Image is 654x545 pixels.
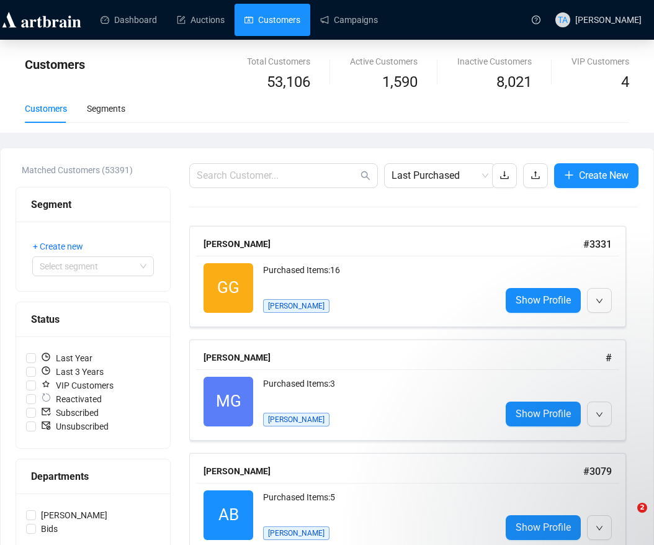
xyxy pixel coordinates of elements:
button: Create New [554,163,638,188]
a: Show Profile [506,402,581,426]
div: Active Customers [350,55,418,68]
span: Show Profile [516,292,571,308]
span: [PERSON_NAME] [36,508,112,522]
div: Inactive Customers [457,55,532,68]
div: Total Customers [247,55,310,68]
a: Dashboard [101,4,157,36]
a: Customers [244,4,300,36]
span: + Create new [33,240,83,253]
span: GG [217,275,240,300]
span: Last Year [36,351,97,365]
span: 53,106 [267,71,310,94]
span: Last Purchased [392,164,488,187]
span: plus [564,170,574,180]
a: [PERSON_NAME]#MGPurchased Items:3[PERSON_NAME]Show Profile [189,340,638,441]
span: [PERSON_NAME] [575,15,642,25]
span: AB [218,502,239,528]
span: question-circle [532,16,540,24]
div: Departments [31,469,155,484]
div: Customers [25,102,67,115]
span: [PERSON_NAME] [263,526,329,540]
div: [PERSON_NAME] [204,351,606,364]
div: Purchased Items: 5 [263,490,491,515]
span: Show Profile [516,406,571,421]
div: Purchased Items: 3 [263,377,491,402]
span: Subscribed [36,406,104,420]
iframe: To enrich screen reader interactions, please activate Accessibility in Grammarly extension settings [612,503,642,533]
div: Purchased Items: 16 [263,263,491,288]
span: VIP Customers [36,379,119,392]
span: MG [216,389,241,414]
span: down [596,297,603,305]
a: Show Profile [506,288,581,313]
span: Unsubscribed [36,420,114,433]
div: VIP Customers [571,55,629,68]
a: [PERSON_NAME]#3331GGPurchased Items:16[PERSON_NAME]Show Profile [189,226,638,327]
a: Auctions [177,4,225,36]
span: down [596,525,603,532]
span: [PERSON_NAME] [263,299,329,313]
span: # 3331 [583,238,612,250]
div: Segment [31,197,155,212]
button: + Create new [32,236,93,256]
div: [PERSON_NAME] [204,237,583,251]
input: Search Customer... [197,168,358,183]
span: Show Profile [516,520,571,535]
div: [PERSON_NAME] [204,464,583,478]
span: search [361,171,370,181]
span: TA [558,13,568,27]
span: 8,021 [496,71,532,94]
span: Last 3 Years [36,365,109,379]
a: Campaigns [320,4,378,36]
span: [PERSON_NAME] [263,413,329,426]
span: upload [531,170,540,180]
div: Segments [87,102,125,115]
span: Customers [25,57,85,72]
div: Matched Customers (53391) [22,163,171,177]
span: down [596,411,603,418]
span: # [606,352,612,364]
div: Status [31,312,155,327]
a: Show Profile [506,515,581,540]
span: Reactivated [36,392,107,406]
span: 4 [621,73,629,91]
span: download [499,170,509,180]
span: Bids [36,522,63,536]
span: Create New [579,168,629,183]
span: 2 [637,503,647,513]
span: 1,590 [382,71,418,94]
